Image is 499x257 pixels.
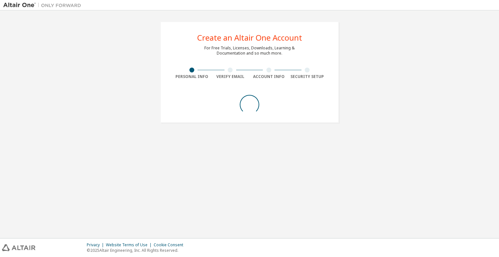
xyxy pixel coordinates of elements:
img: Altair One [3,2,84,8]
div: Account Info [249,74,288,79]
div: For Free Trials, Licenses, Downloads, Learning & Documentation and so much more. [204,45,295,56]
img: altair_logo.svg [2,244,35,251]
div: Personal Info [173,74,211,79]
div: Website Terms of Use [106,242,154,248]
div: Cookie Consent [154,242,187,248]
div: Privacy [87,242,106,248]
p: © 2025 Altair Engineering, Inc. All Rights Reserved. [87,248,187,253]
div: Security Setup [288,74,327,79]
div: Verify Email [211,74,250,79]
div: Create an Altair One Account [197,34,302,42]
